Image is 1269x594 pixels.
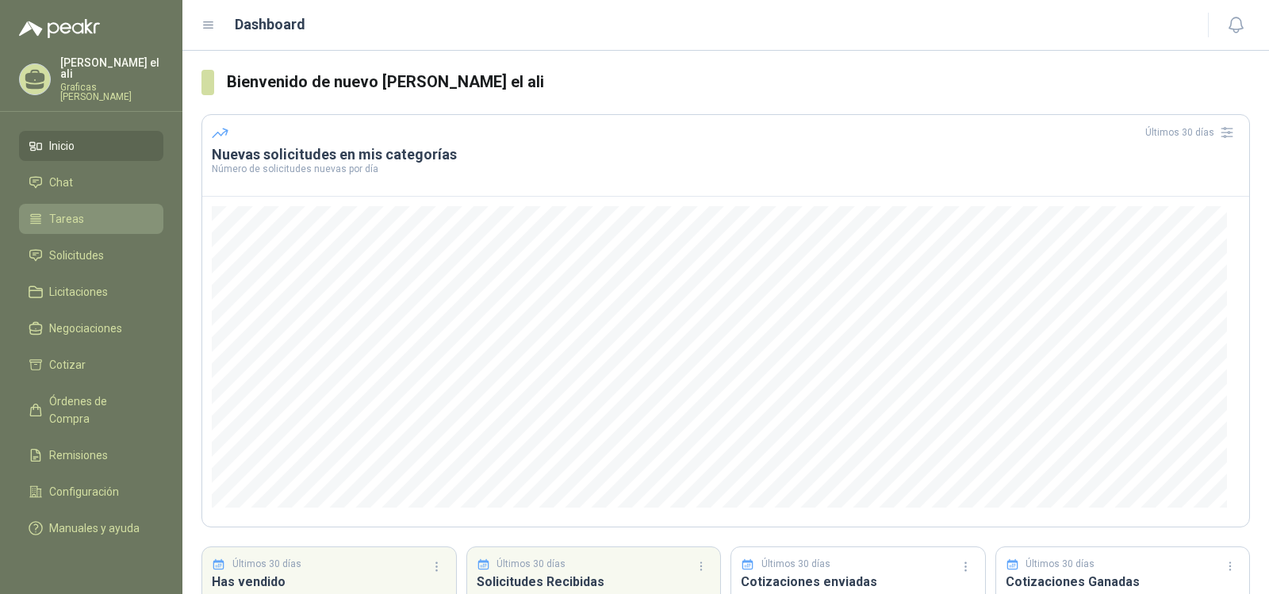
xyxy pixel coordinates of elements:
[19,386,163,434] a: Órdenes de Compra
[49,137,75,155] span: Inicio
[49,446,108,464] span: Remisiones
[232,557,301,572] p: Últimos 30 días
[49,283,108,301] span: Licitaciones
[49,247,104,264] span: Solicitudes
[19,513,163,543] a: Manuales y ayuda
[49,356,86,374] span: Cotizar
[19,131,163,161] a: Inicio
[212,145,1240,164] h3: Nuevas solicitudes en mis categorías
[19,313,163,343] a: Negociaciones
[212,164,1240,174] p: Número de solicitudes nuevas por día
[1026,557,1095,572] p: Últimos 30 días
[235,13,305,36] h1: Dashboard
[19,477,163,507] a: Configuración
[19,240,163,270] a: Solicitudes
[477,572,711,592] h3: Solicitudes Recibidas
[19,204,163,234] a: Tareas
[19,440,163,470] a: Remisiones
[49,519,140,537] span: Manuales y ayuda
[49,320,122,337] span: Negociaciones
[741,572,976,592] h3: Cotizaciones enviadas
[19,167,163,197] a: Chat
[1145,120,1240,145] div: Últimos 30 días
[761,557,830,572] p: Últimos 30 días
[49,393,148,427] span: Órdenes de Compra
[60,57,163,79] p: [PERSON_NAME] el ali
[19,19,100,38] img: Logo peakr
[227,70,1250,94] h3: Bienvenido de nuevo [PERSON_NAME] el ali
[1006,572,1240,592] h3: Cotizaciones Ganadas
[496,557,565,572] p: Últimos 30 días
[49,210,84,228] span: Tareas
[49,174,73,191] span: Chat
[49,483,119,500] span: Configuración
[19,277,163,307] a: Licitaciones
[212,572,447,592] h3: Has vendido
[19,350,163,380] a: Cotizar
[60,82,163,102] p: Graficas [PERSON_NAME]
